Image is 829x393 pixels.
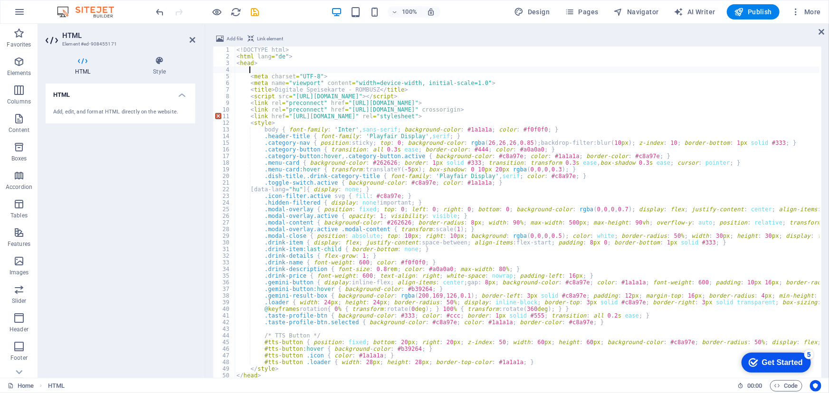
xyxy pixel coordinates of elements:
div: 44 [213,332,236,339]
button: reload [230,6,242,18]
div: 40 [213,306,236,312]
i: On resize automatically adjust zoom level to fit chosen device. [427,8,435,16]
button: Code [770,380,802,392]
div: 26 [213,213,236,219]
div: 50 [213,372,236,379]
div: 34 [213,266,236,272]
button: Pages [561,4,602,19]
p: Boxes [11,155,27,162]
div: 41 [213,312,236,319]
a: Click to cancel selection. Double-click to open Pages [8,380,34,392]
div: 2 [213,53,236,60]
p: Footer [10,354,28,362]
div: 20 [213,173,236,179]
div: 5 [70,2,80,11]
h4: HTML [46,84,195,101]
span: Click to select. Double-click to edit [48,380,65,392]
div: 13 [213,126,236,133]
button: Usercentrics [810,380,821,392]
p: Elements [7,69,31,77]
div: 29 [213,233,236,239]
span: Publish [734,7,772,17]
div: 14 [213,133,236,140]
h2: HTML [62,31,195,40]
div: 27 [213,219,236,226]
span: : [754,382,755,389]
h6: 100% [402,6,417,18]
div: 25 [213,206,236,213]
button: More [787,4,825,19]
p: Images [10,269,29,276]
div: Get Started [28,10,69,19]
div: 37 [213,286,236,292]
div: 28 [213,226,236,233]
p: Accordion [6,183,32,191]
div: 21 [213,179,236,186]
div: 22 [213,186,236,193]
h4: HTML [46,56,124,76]
i: Save (Ctrl+S) [250,7,261,18]
h4: Style [124,56,195,76]
button: Link element [246,33,285,45]
div: 49 [213,365,236,372]
p: Favorites [7,41,31,48]
span: Design [515,7,550,17]
div: 45 [213,339,236,346]
div: 24 [213,199,236,206]
nav: breadcrumb [48,380,65,392]
button: Navigator [610,4,663,19]
div: 42 [213,319,236,326]
span: Link element [257,33,283,45]
i: Undo: Change HTML (Ctrl+Z) [155,7,166,18]
div: 15 [213,140,236,146]
button: Design [511,4,554,19]
img: Editor Logo [55,6,126,18]
span: Add file [227,33,243,45]
div: Add, edit, and format HTML directly on the website. [53,108,188,116]
div: 19 [213,166,236,173]
span: Code [774,380,798,392]
span: AI Writer [674,7,715,17]
div: 12 [213,120,236,126]
div: 11 [213,113,236,120]
span: Pages [565,7,598,17]
span: Navigator [614,7,659,17]
button: Publish [727,4,780,19]
div: 38 [213,292,236,299]
div: 23 [213,193,236,199]
div: Design (Ctrl+Alt+Y) [511,4,554,19]
div: 31 [213,246,236,253]
button: save [249,6,261,18]
span: 00 00 [747,380,762,392]
div: 18 [213,159,236,166]
p: Columns [7,98,31,105]
div: 17 [213,153,236,159]
h3: Element #ed-908455171 [62,40,176,48]
button: 100% [388,6,421,18]
div: 3 [213,60,236,66]
p: Slider [12,297,27,305]
button: Click here to leave preview mode and continue editing [211,6,223,18]
div: 47 [213,352,236,359]
div: 16 [213,146,236,153]
span: More [791,7,821,17]
div: 7 [213,86,236,93]
p: Header [10,326,29,333]
div: 48 [213,359,236,365]
p: Tables [10,212,28,219]
div: 10 [213,106,236,113]
p: Features [8,240,30,248]
button: Add file [215,33,244,45]
h6: Session time [737,380,762,392]
p: Content [9,126,29,134]
div: 33 [213,259,236,266]
div: 43 [213,326,236,332]
button: undo [154,6,166,18]
div: 39 [213,299,236,306]
div: 35 [213,272,236,279]
div: 6 [213,80,236,86]
div: 32 [213,253,236,259]
div: 5 [213,73,236,80]
div: 8 [213,93,236,100]
div: 46 [213,346,236,352]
